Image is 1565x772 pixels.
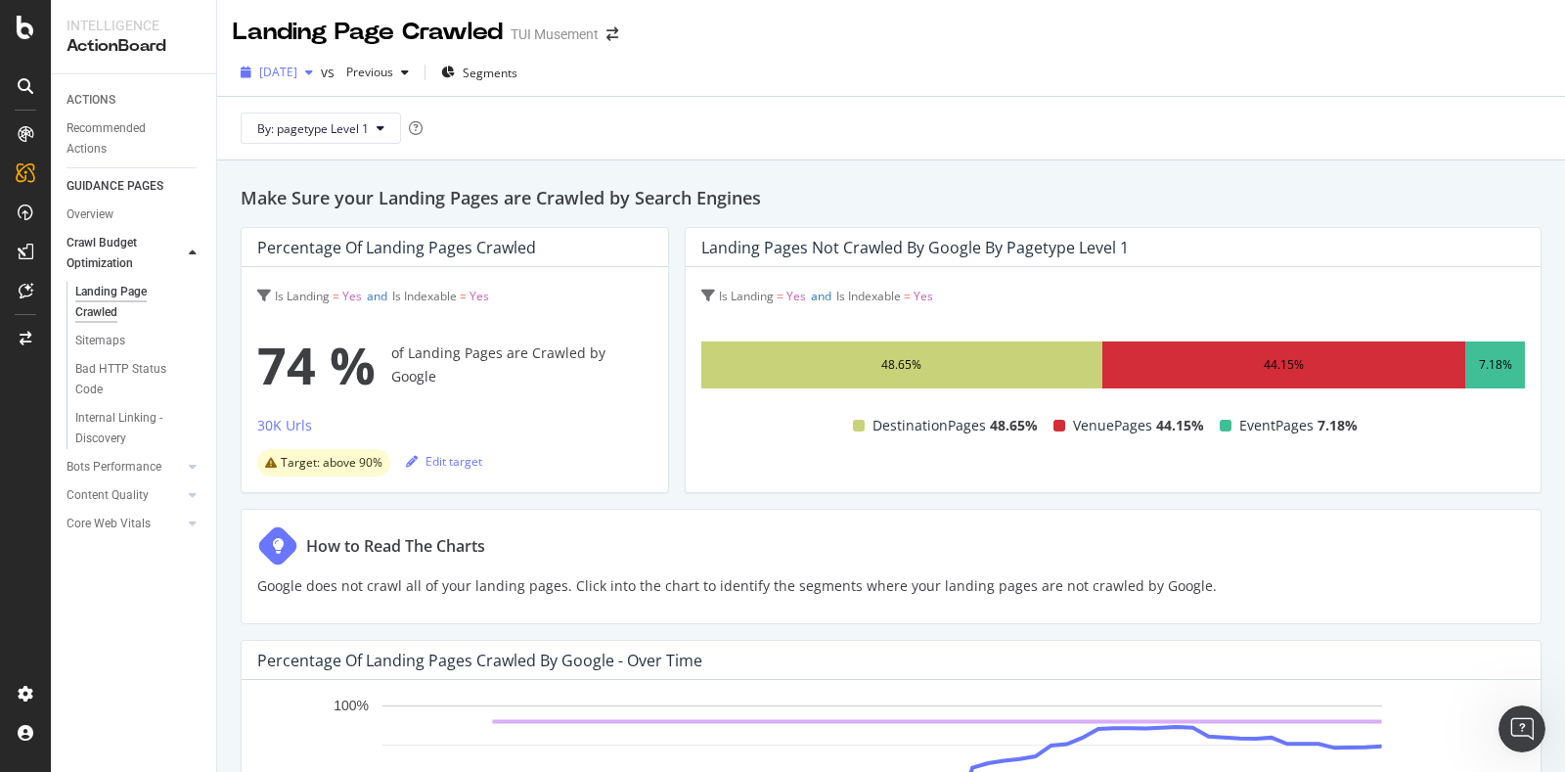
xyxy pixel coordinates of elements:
[1156,414,1204,437] span: 44.15%
[881,353,921,377] div: 48.65%
[990,414,1038,437] span: 48.65%
[67,118,202,159] a: Recommended Actions
[233,16,503,49] div: Landing Page Crawled
[433,57,525,88] button: Segments
[75,359,202,400] a: Bad HTTP Status Code
[1318,414,1358,437] span: 7.18%
[67,176,202,197] a: GUIDANCE PAGES
[75,359,185,400] div: Bad HTTP Status Code
[75,331,125,351] div: Sitemaps
[463,65,517,81] span: Segments
[67,514,183,534] a: Core Web Vitals
[469,288,489,304] span: Yes
[67,514,151,534] div: Core Web Vitals
[67,176,163,197] div: GUIDANCE PAGES
[811,288,831,304] span: and
[233,57,321,88] button: [DATE]
[836,288,901,304] span: Is Indexable
[333,288,339,304] span: =
[1239,414,1314,437] span: EventPages
[392,288,457,304] span: Is Indexable
[701,238,1129,257] div: Landing Pages not Crawled by Google by pagetype Level 1
[786,288,806,304] span: Yes
[321,63,338,82] span: vs
[257,416,312,435] div: 30K Urls
[67,16,201,35] div: Intelligence
[606,27,618,41] div: arrow-right-arrow-left
[75,282,184,323] div: Landing Page Crawled
[904,288,911,304] span: =
[67,485,149,506] div: Content Quality
[338,57,417,88] button: Previous
[257,120,369,137] span: By: pagetype Level 1
[241,184,1542,211] h2: Make Sure your Landing Pages are Crawled by Search Engines
[306,534,485,558] div: How to Read The Charts
[1498,705,1545,752] iframe: Intercom live chat
[257,326,652,404] div: of Landing Pages are Crawled by Google
[67,457,183,477] a: Bots Performance
[460,288,467,304] span: =
[1073,414,1152,437] span: VenuePages
[257,414,312,445] button: 30K Urls
[241,113,401,144] button: By: pagetype Level 1
[67,204,113,225] div: Overview
[67,233,183,274] a: Crawl Budget Optimization
[75,408,187,449] div: Internal Linking - Discovery
[334,699,369,714] text: 100%
[75,331,202,351] a: Sitemaps
[281,457,382,469] span: Target: above 90%
[406,445,482,477] button: Edit target
[67,457,161,477] div: Bots Performance
[1479,353,1512,377] div: 7.18%
[342,288,362,304] span: Yes
[67,35,201,58] div: ActionBoard
[75,408,202,449] a: Internal Linking - Discovery
[257,449,390,477] div: warning label
[257,574,1217,598] p: Google does not crawl all of your landing pages. Click into the chart to identify the segments wh...
[511,24,599,44] div: TUI Musement
[1264,353,1304,377] div: 44.15%
[275,288,330,304] span: Is Landing
[914,288,933,304] span: Yes
[67,485,183,506] a: Content Quality
[257,238,536,257] div: Percentage of Landing Pages Crawled
[257,651,702,670] div: Percentage of Landing Pages Crawled by Google - Over Time
[872,414,986,437] span: DestinationPages
[367,288,387,304] span: and
[67,204,202,225] a: Overview
[75,282,202,323] a: Landing Page Crawled
[67,90,115,111] div: ACTIONS
[257,326,376,404] span: 74 %
[406,453,482,470] div: Edit target
[67,233,168,274] div: Crawl Budget Optimization
[67,90,202,111] a: ACTIONS
[67,118,184,159] div: Recommended Actions
[259,64,297,80] span: 2025 Aug. 6th
[719,288,774,304] span: Is Landing
[338,64,393,80] span: Previous
[777,288,783,304] span: =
